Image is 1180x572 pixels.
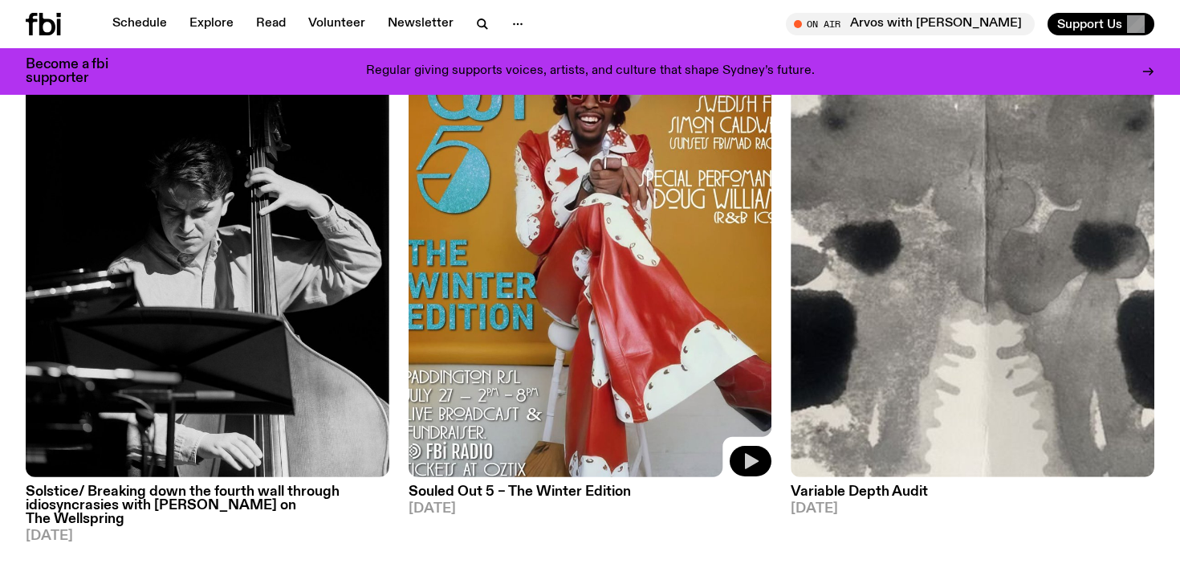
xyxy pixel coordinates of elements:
[378,13,463,35] a: Newsletter
[26,58,128,85] h3: Become a fbi supporter
[299,13,375,35] a: Volunteer
[409,485,772,499] h3: Souled Out 5 – The Winter Edition
[366,64,815,79] p: Regular giving supports voices, artists, and culture that shape Sydney’s future.
[786,13,1035,35] button: On AirArvos with [PERSON_NAME]
[26,477,389,543] a: Solstice/ Breaking down the fourth wall through idiosyncrasies with [PERSON_NAME] on The Wellspri...
[791,485,1154,499] h3: Variable Depth Audit
[246,13,295,35] a: Read
[26,485,389,526] h3: Solstice/ Breaking down the fourth wall through idiosyncrasies with [PERSON_NAME] on The Wellspring
[1048,13,1154,35] button: Support Us
[791,502,1154,516] span: [DATE]
[26,529,389,543] span: [DATE]
[180,13,243,35] a: Explore
[409,477,772,516] a: Souled Out 5 – The Winter Edition[DATE]
[1057,17,1122,31] span: Support Us
[103,13,177,35] a: Schedule
[409,502,772,516] span: [DATE]
[791,477,1154,516] a: Variable Depth Audit[DATE]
